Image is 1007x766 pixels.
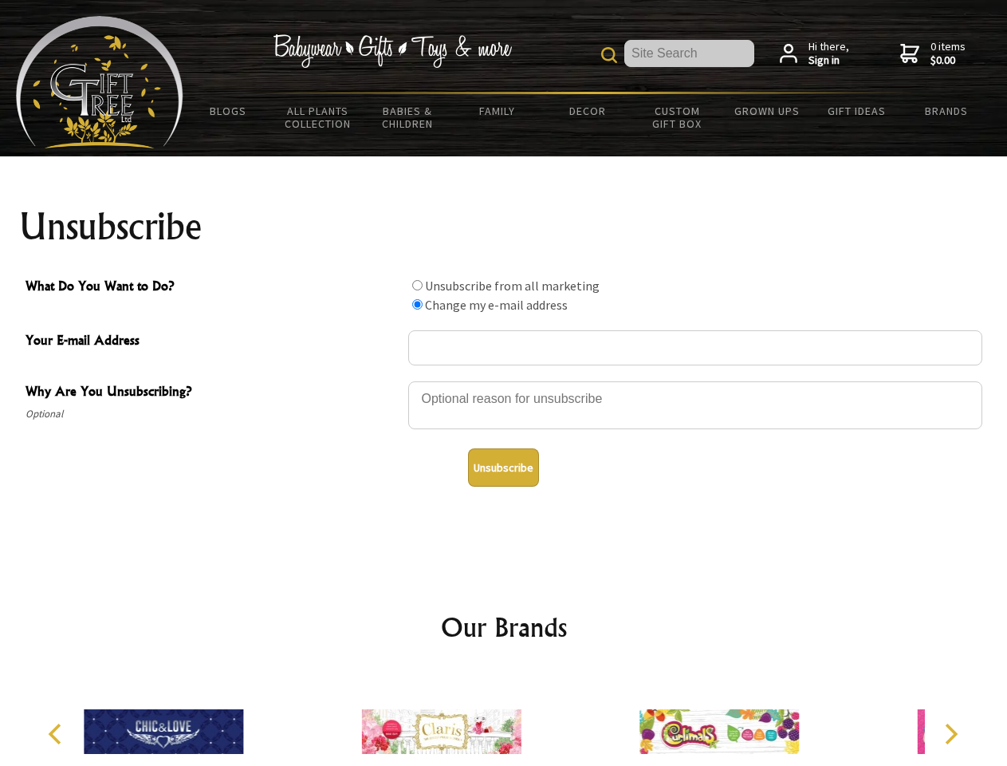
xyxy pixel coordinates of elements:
[412,280,423,290] input: What Do You Want to Do?
[16,16,183,148] img: Babyware - Gifts - Toys and more...
[408,381,982,429] textarea: Why Are You Unsubscribing?
[273,34,512,68] img: Babywear - Gifts - Toys & more
[273,94,364,140] a: All Plants Collection
[40,717,75,752] button: Previous
[453,94,543,128] a: Family
[26,276,400,299] span: What Do You Want to Do?
[812,94,902,128] a: Gift Ideas
[900,40,966,68] a: 0 items$0.00
[601,47,617,63] img: product search
[26,405,400,424] span: Optional
[19,207,989,246] h1: Unsubscribe
[363,94,453,140] a: Babies & Children
[26,330,400,353] span: Your E-mail Address
[933,717,968,752] button: Next
[930,53,966,68] strong: $0.00
[412,299,423,310] input: What Do You Want to Do?
[425,278,600,294] label: Unsubscribe from all marketing
[542,94,632,128] a: Decor
[722,94,812,128] a: Grown Ups
[902,94,992,128] a: Brands
[26,381,400,405] span: Why Are You Unsubscribing?
[808,53,849,68] strong: Sign in
[808,40,849,68] span: Hi there,
[632,94,722,140] a: Custom Gift Box
[183,94,273,128] a: BLOGS
[408,330,982,365] input: Your E-mail Address
[624,40,754,67] input: Site Search
[780,40,849,68] a: Hi there,Sign in
[425,297,568,313] label: Change my e-mail address
[468,448,539,487] button: Unsubscribe
[32,608,976,646] h2: Our Brands
[930,39,966,68] span: 0 items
